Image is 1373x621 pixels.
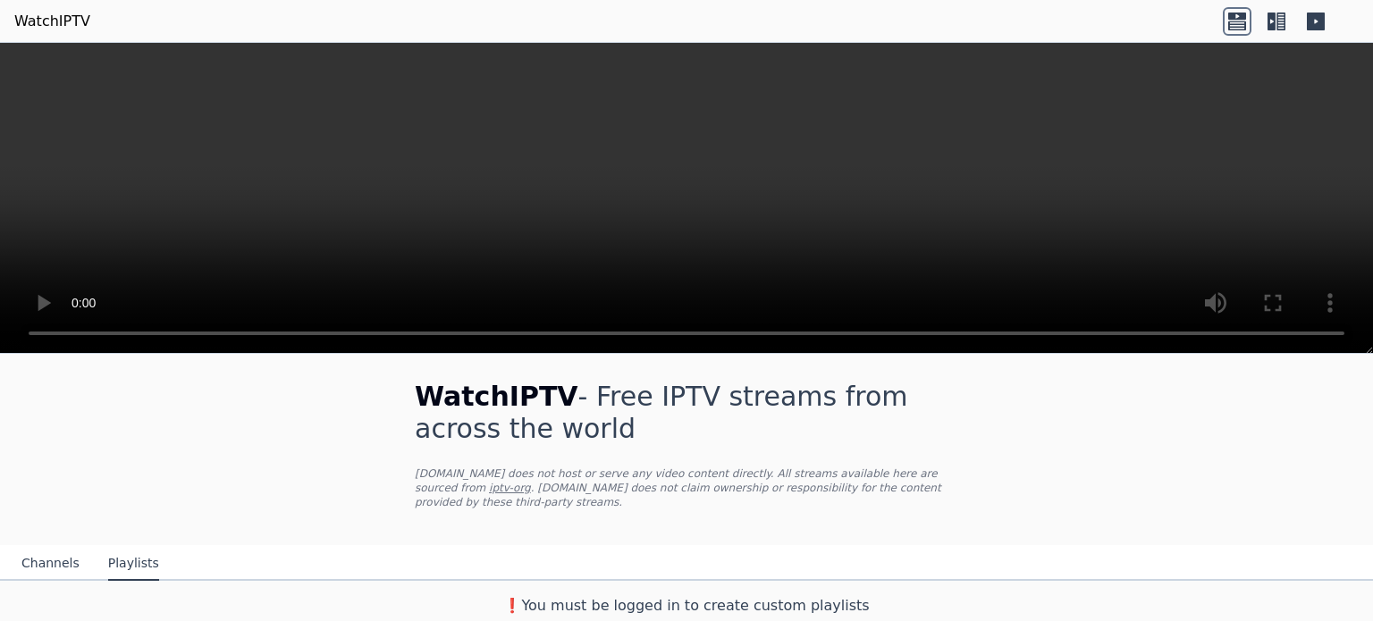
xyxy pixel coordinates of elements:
button: Channels [21,547,80,581]
h3: ❗️You must be logged in to create custom playlists [386,595,987,617]
h1: - Free IPTV streams from across the world [415,381,958,445]
a: iptv-org [489,482,531,494]
p: [DOMAIN_NAME] does not host or serve any video content directly. All streams available here are s... [415,466,958,509]
button: Playlists [108,547,159,581]
span: WatchIPTV [415,381,578,412]
a: WatchIPTV [14,11,90,32]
